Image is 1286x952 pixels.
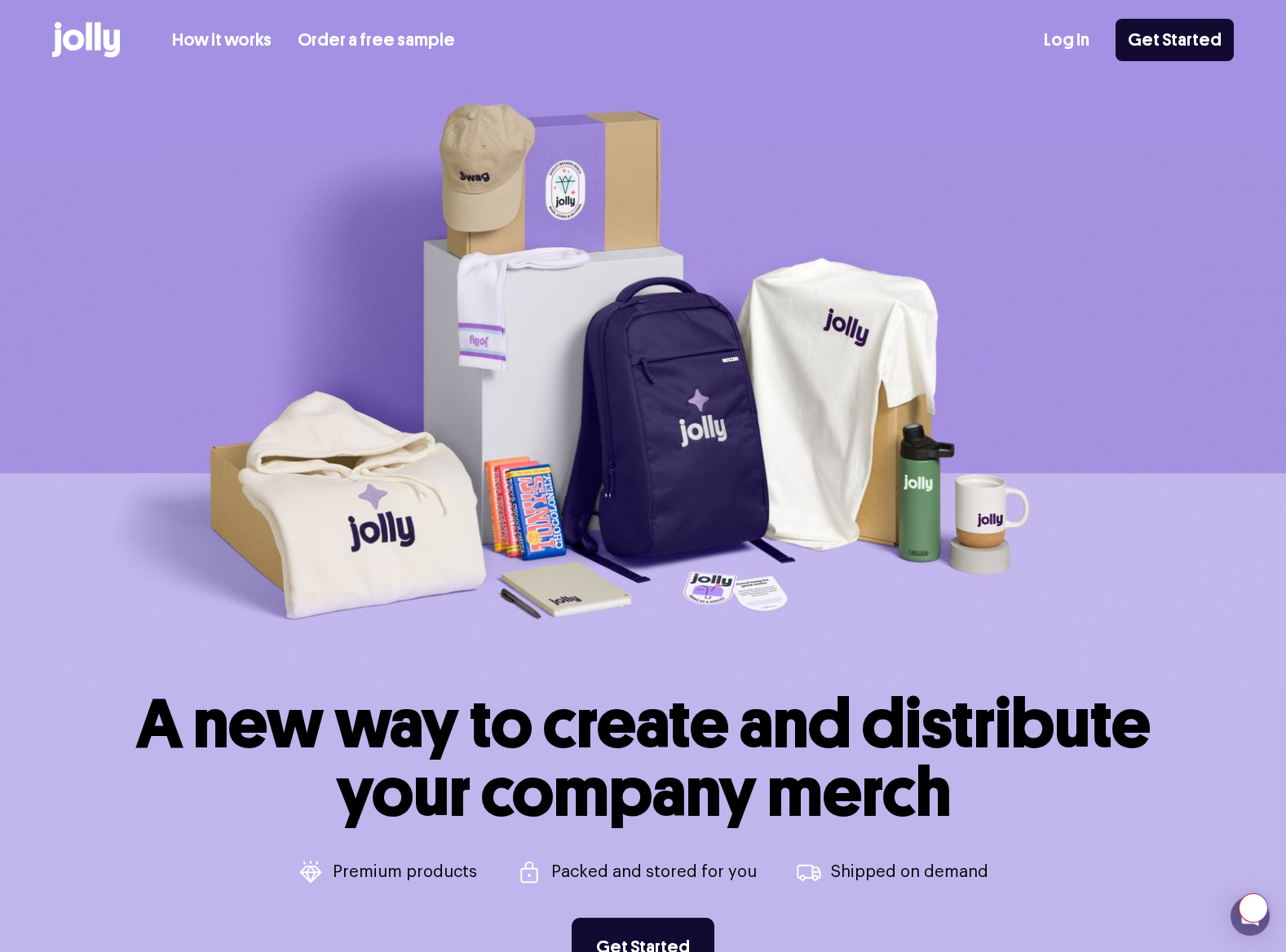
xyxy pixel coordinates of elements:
[172,27,272,54] a: How it works
[136,690,1151,826] h1: A new way to create and distribute your company merch
[333,864,477,880] p: Premium products
[298,27,455,54] a: Order a free sample
[831,864,988,880] p: Shipped on demand
[1116,19,1234,61] a: Get Started
[1231,897,1270,936] div: Open Intercom Messenger
[551,864,757,880] p: Packed and stored for you
[1044,27,1089,54] a: Log In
